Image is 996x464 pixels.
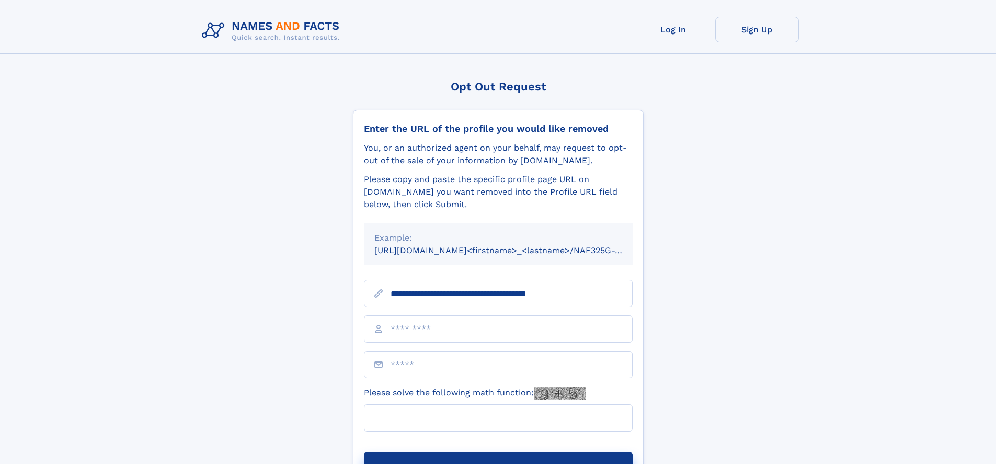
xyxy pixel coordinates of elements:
small: [URL][DOMAIN_NAME]<firstname>_<lastname>/NAF325G-xxxxxxxx [374,245,652,255]
label: Please solve the following math function: [364,387,586,400]
div: You, or an authorized agent on your behalf, may request to opt-out of the sale of your informatio... [364,142,633,167]
a: Sign Up [715,17,799,42]
img: Logo Names and Facts [198,17,348,45]
div: Please copy and paste the specific profile page URL on [DOMAIN_NAME] you want removed into the Pr... [364,173,633,211]
div: Example: [374,232,622,244]
div: Opt Out Request [353,80,644,93]
a: Log In [632,17,715,42]
div: Enter the URL of the profile you would like removed [364,123,633,134]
